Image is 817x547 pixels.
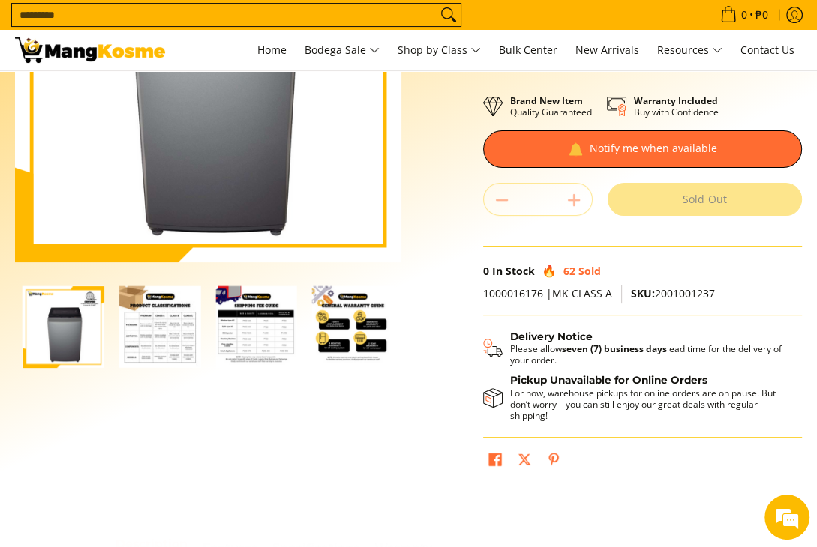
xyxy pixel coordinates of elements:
strong: Warranty Included [634,94,718,107]
span: Shop by Class [398,41,481,60]
span: Bulk Center [499,43,557,57]
a: Share on Facebook [485,449,506,474]
img: Toshiba 7 KG Fully Auto Top Load, Washing Machine (Class A) | Mang Kosme [15,37,165,63]
span: Bodega Sale [305,41,380,60]
a: Bulk Center [491,30,565,70]
a: Pin on Pinterest [543,449,564,474]
span: Contact Us [740,43,794,57]
p: For now, warehouse pickups for online orders are on pause. But don’t worry—you can still enjoy ou... [510,387,787,421]
a: Resources [650,30,730,70]
span: In Stock [492,264,535,278]
a: Bodega Sale [297,30,387,70]
span: Resources [657,41,722,60]
a: Shop by Class [390,30,488,70]
img: Toshiba 7 KG Fully Auto Top Load, Washing Machine (Class A)-3 [215,286,297,368]
span: SKU: [631,286,655,300]
a: Post on X [514,449,535,474]
p: Quality Guaranteed [510,95,592,118]
span: 0 [483,264,489,278]
span: 0 [739,10,749,20]
span: 2001001237 [631,286,715,300]
a: Contact Us [733,30,802,70]
span: Home [257,43,287,57]
span: ₱0 [753,10,770,20]
span: 1000016176 |MK CLASS A [483,286,612,300]
img: Toshiba 7 KG Fully Auto Top Load, Washing Machine (Class A)-2 [119,286,201,368]
nav: Main Menu [180,30,802,70]
button: Shipping & Delivery [483,330,787,366]
img: Toshiba 7 KG Fully Auto Top Load, Washing Machine (Class A)-1 [23,286,104,368]
a: New Arrivals [568,30,647,70]
strong: Brand New Item [510,94,583,107]
span: Sold [578,264,601,278]
span: New Arrivals [575,43,639,57]
p: Please allow lead time for the delivery of your order. [510,343,787,366]
span: 62 [563,264,575,278]
button: Search [437,4,461,26]
strong: Delivery Notice [510,330,593,342]
strong: seven (7) business days [562,342,667,355]
span: • [716,7,773,23]
p: Buy with Confidence [634,95,719,118]
a: Home [250,30,294,70]
strong: Pickup Unavailable for Online Orders [510,374,707,386]
img: general-warranty-guide-infographic-mang-kosme [312,286,394,368]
